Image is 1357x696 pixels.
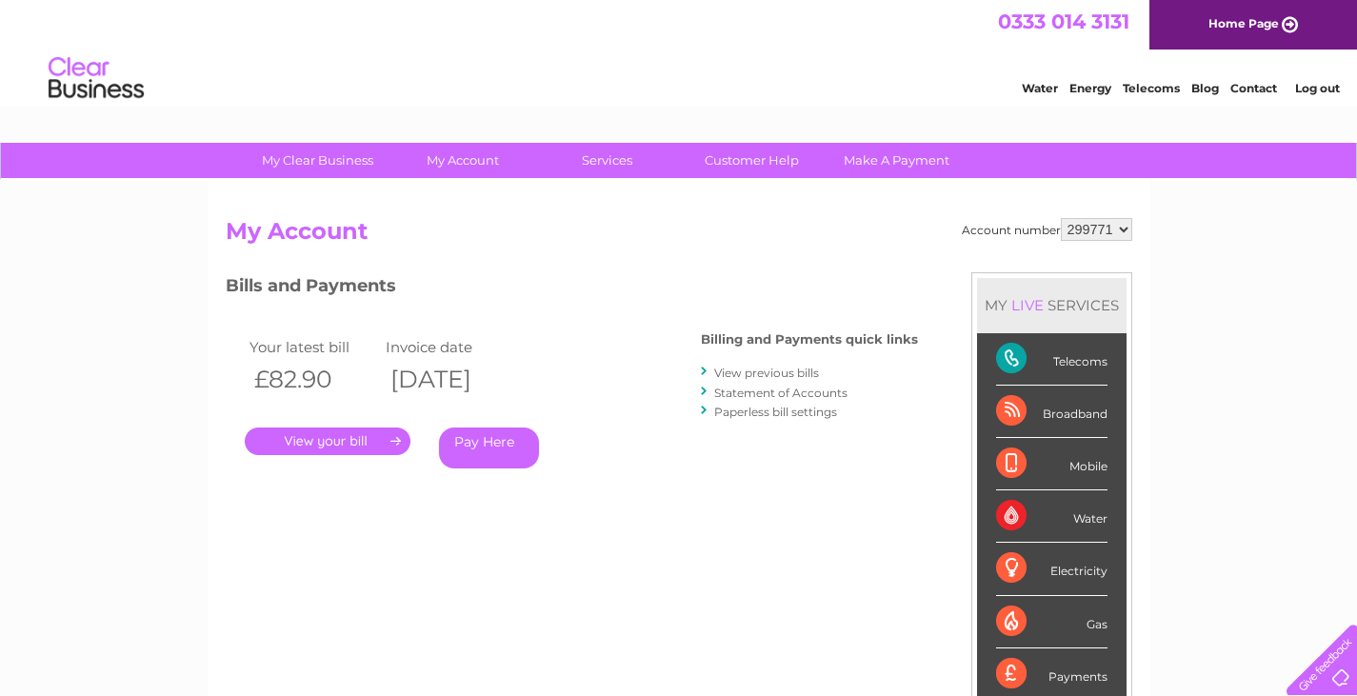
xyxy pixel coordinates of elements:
a: Statement of Accounts [714,386,848,400]
div: LIVE [1008,296,1048,314]
th: £82.90 [245,360,382,399]
a: Customer Help [673,143,830,178]
div: MY SERVICES [977,278,1127,332]
td: Your latest bill [245,334,382,360]
a: My Account [384,143,541,178]
a: Blog [1191,81,1219,95]
h2: My Account [226,218,1132,254]
a: Water [1022,81,1058,95]
a: Contact [1230,81,1277,95]
div: Broadband [996,386,1108,438]
div: Telecoms [996,333,1108,386]
a: View previous bills [714,366,819,380]
div: Electricity [996,543,1108,595]
div: Account number [962,218,1132,241]
img: logo.png [48,50,145,108]
a: Telecoms [1123,81,1180,95]
div: Clear Business is a trading name of Verastar Limited (registered in [GEOGRAPHIC_DATA] No. 3667643... [229,10,1129,92]
a: Pay Here [439,428,539,468]
div: Gas [996,596,1108,648]
a: Energy [1069,81,1111,95]
h4: Billing and Payments quick links [701,332,918,347]
th: [DATE] [381,360,518,399]
h3: Bills and Payments [226,272,918,306]
a: 0333 014 3131 [998,10,1129,33]
a: Make A Payment [818,143,975,178]
div: Water [996,490,1108,543]
a: . [245,428,410,455]
a: Services [529,143,686,178]
a: Log out [1295,81,1340,95]
a: Paperless bill settings [714,405,837,419]
div: Mobile [996,438,1108,490]
a: My Clear Business [239,143,396,178]
td: Invoice date [381,334,518,360]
